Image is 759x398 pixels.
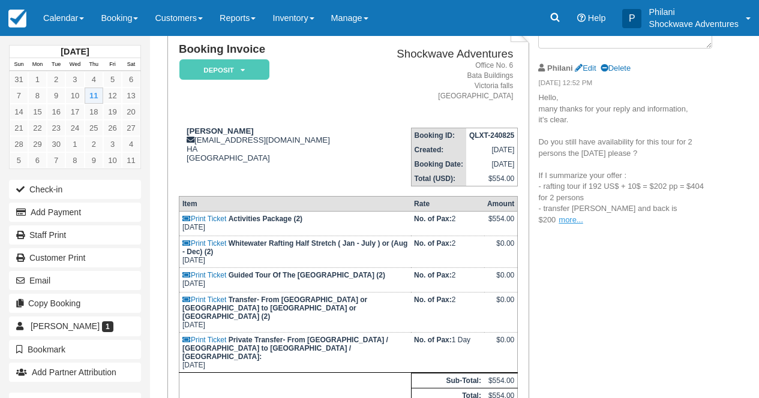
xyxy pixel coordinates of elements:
td: [DATE] [179,293,411,333]
h1: Booking Invoice [179,43,364,56]
a: 6 [122,71,140,88]
th: Created: [411,143,466,157]
td: 1 Day [411,333,484,373]
div: [EMAIL_ADDRESS][DOMAIN_NAME] HA [GEOGRAPHIC_DATA] [179,126,364,162]
a: more... [559,215,583,224]
a: 2 [47,71,65,88]
a: Customer Print [9,248,141,267]
th: Mon [28,58,47,71]
th: Item [179,197,411,212]
a: Staff Print [9,225,141,245]
a: Print Ticket [182,239,226,248]
strong: No. of Pax [414,336,452,344]
strong: Activities Package (2) [229,215,302,223]
div: P [622,9,641,28]
a: 11 [122,152,140,168]
td: 2 [411,236,484,268]
th: Booking Date: [411,157,466,171]
a: 14 [10,104,28,120]
div: $0.00 [487,336,514,354]
td: [DATE] [466,157,518,171]
a: Print Ticket [182,296,226,304]
strong: [DATE] [61,47,89,56]
a: 8 [28,88,47,104]
a: 21 [10,120,28,136]
a: 24 [65,120,84,136]
a: 15 [28,104,47,120]
a: Delete [601,64,631,73]
a: 1 [28,71,47,88]
a: 20 [122,104,140,120]
p: Philani [649,6,739,18]
a: Deposit [179,59,265,81]
a: 6 [28,152,47,168]
td: $554.00 [484,373,518,388]
strong: No. of Pax [414,271,452,279]
a: 28 [10,136,28,152]
a: Print Ticket [182,336,226,344]
strong: Transfer- From [GEOGRAPHIC_DATA] or [GEOGRAPHIC_DATA] to [GEOGRAPHIC_DATA] or [GEOGRAPHIC_DATA] (2) [182,296,367,321]
em: Deposit [179,59,269,80]
p: Shockwave Adventures [649,18,739,30]
a: 5 [103,71,122,88]
button: Bookmark [9,340,141,359]
th: Rate [411,197,484,212]
td: $554.00 [466,171,518,186]
a: 18 [85,104,103,120]
td: 2 [411,268,484,293]
button: Check-in [9,180,141,199]
a: 11 [85,88,103,104]
a: 31 [10,71,28,88]
a: 29 [28,136,47,152]
th: Amount [484,197,518,212]
a: 8 [65,152,84,168]
strong: No. of Pax [414,239,452,248]
td: [DATE] [179,333,411,373]
div: $554.00 [487,215,514,233]
a: 23 [47,120,65,136]
a: 4 [85,71,103,88]
th: Wed [65,58,84,71]
span: Help [588,13,606,23]
span: 1 [102,321,113,332]
th: Sat [122,58,140,71]
a: 1 [65,136,84,152]
th: Tue [47,58,65,71]
strong: QLXT-240825 [469,131,514,140]
i: Help [577,14,586,22]
a: Print Ticket [182,215,226,223]
a: 17 [65,104,84,120]
td: [DATE] [179,268,411,293]
th: Sun [10,58,28,71]
a: 27 [122,120,140,136]
th: Fri [103,58,122,71]
strong: Philani [547,64,572,73]
a: 3 [103,136,122,152]
a: 5 [10,152,28,168]
a: 10 [65,88,84,104]
td: [DATE] [179,236,411,268]
strong: No. of Pax [414,215,452,223]
strong: [PERSON_NAME] [187,126,254,135]
a: 22 [28,120,47,136]
td: [DATE] [179,212,411,236]
th: Total (USD): [411,171,466,186]
button: Add Partner Attribution [9,363,141,382]
h2: Shockwave Adventures [368,48,513,61]
td: [DATE] [466,143,518,157]
a: 9 [85,152,103,168]
p: Hello, many thanks for your reply and information, it's clear. Do you still have availability for... [538,92,710,225]
strong: Whitewater Rafting Half Stretch ( Jan - July ) or (Aug - Dec) (2) [182,239,407,256]
span: [PERSON_NAME] [31,321,100,331]
div: $0.00 [487,271,514,289]
td: 2 [411,293,484,333]
button: Add Payment [9,203,141,222]
a: 25 [85,120,103,136]
strong: Private Transfer- From [GEOGRAPHIC_DATA] / [GEOGRAPHIC_DATA] to [GEOGRAPHIC_DATA] / [GEOGRAPHIC_D... [182,336,388,361]
th: Thu [85,58,103,71]
a: 2 [85,136,103,152]
td: 2 [411,212,484,236]
a: 7 [10,88,28,104]
a: Print Ticket [182,271,226,279]
a: 26 [103,120,122,136]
